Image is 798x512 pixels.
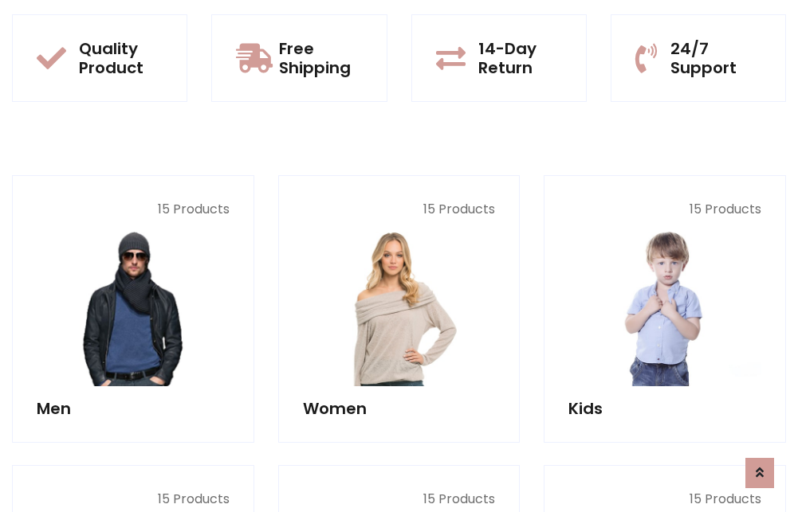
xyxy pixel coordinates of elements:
h5: 14-Day Return [478,39,562,77]
h5: Men [37,399,230,418]
p: 15 Products [568,490,761,509]
p: 15 Products [37,200,230,219]
p: 15 Products [37,490,230,509]
h5: 24/7 Support [670,39,761,77]
h5: Quality Product [79,39,163,77]
h5: Kids [568,399,761,418]
p: 15 Products [303,490,496,509]
h5: Free Shipping [279,39,362,77]
p: 15 Products [303,200,496,219]
h5: Women [303,399,496,418]
p: 15 Products [568,200,761,219]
